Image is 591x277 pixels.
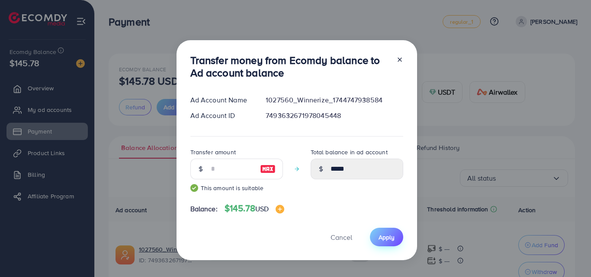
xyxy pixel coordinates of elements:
label: Total balance in ad account [311,148,388,156]
img: image [260,164,276,174]
span: Balance: [190,204,218,214]
span: USD [255,204,269,213]
div: 1027560_Winnerize_1744747938584 [259,95,410,105]
span: Cancel [331,232,352,242]
button: Cancel [320,228,363,246]
div: 7493632671978045448 [259,111,410,121]
div: Ad Account Name [183,95,259,105]
small: This amount is suitable [190,184,283,192]
h3: Transfer money from Ecomdy balance to Ad account balance [190,54,389,79]
label: Transfer amount [190,148,236,156]
iframe: Chat [554,238,585,271]
img: guide [190,184,198,192]
img: image [276,205,284,213]
button: Apply [370,228,403,246]
span: Apply [379,233,395,242]
h4: $145.78 [225,203,285,214]
div: Ad Account ID [183,111,259,121]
